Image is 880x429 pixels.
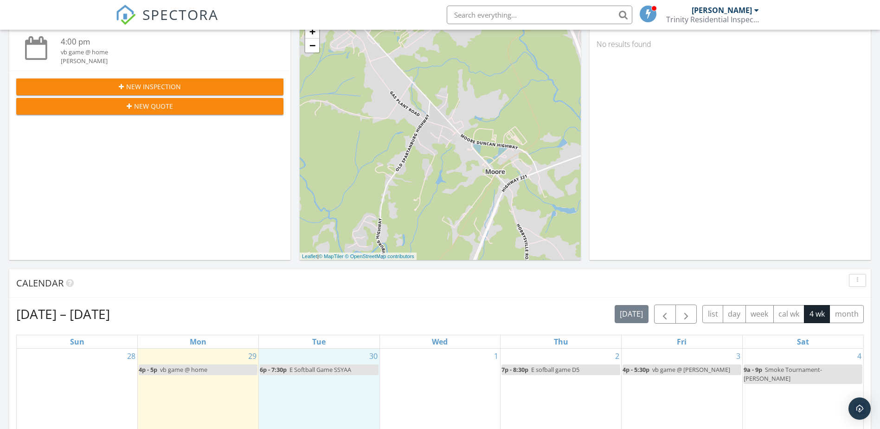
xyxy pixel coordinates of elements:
a: Go to October 2, 2025 [613,349,621,364]
span: vb game @ home [160,365,207,374]
a: © MapTiler [319,253,344,259]
span: 4p - 5:30p [623,365,649,374]
button: cal wk [773,305,805,323]
button: Next [675,305,697,324]
button: New Quote [16,98,283,115]
span: SPECTORA [142,5,218,24]
div: | [300,253,417,260]
a: SPECTORA [116,13,218,32]
a: Zoom out [305,39,319,52]
span: 7p - 8:30p [501,365,528,374]
span: Smoke Tournament- [PERSON_NAME] [744,365,822,383]
a: Go to September 28, 2025 [125,349,137,364]
a: Sunday [68,335,86,348]
button: New Inspection [16,78,283,95]
a: Monday [188,335,208,348]
a: Go to October 4, 2025 [855,349,863,364]
span: E sofball game D5 [531,365,579,374]
div: Open Intercom Messenger [848,397,871,420]
button: day [723,305,746,323]
div: [PERSON_NAME] [692,6,752,15]
a: © OpenStreetMap contributors [345,253,414,259]
span: New Inspection [126,82,181,91]
input: Search everything... [447,6,632,24]
button: week [745,305,774,323]
div: No results found [590,32,871,57]
a: Go to September 30, 2025 [367,349,379,364]
a: Saturday [795,335,811,348]
a: Go to October 1, 2025 [492,349,500,364]
span: New Quote [134,101,173,111]
h2: [DATE] – [DATE] [16,305,110,323]
span: 4p - 5p [139,365,157,374]
a: Zoom in [305,25,319,39]
button: Previous [654,305,676,324]
a: Thursday [552,335,570,348]
a: Leaflet [302,253,317,259]
span: 6p - 7:30p [260,365,287,374]
a: Friday [675,335,688,348]
a: Go to October 3, 2025 [734,349,742,364]
button: list [702,305,723,323]
button: 4 wk [804,305,830,323]
span: E Softball Game SSYAA [289,365,351,374]
div: Trinity Residential Inspectors [666,15,759,24]
div: 4:00 pm [61,36,261,48]
button: month [829,305,864,323]
div: vb game @ home [61,48,261,57]
a: Wednesday [430,335,450,348]
button: [DATE] [615,305,649,323]
a: Go to September 29, 2025 [246,349,258,364]
span: 9a - 9p [744,365,762,374]
span: Calendar [16,277,64,289]
div: [PERSON_NAME] [61,57,261,65]
a: Tuesday [310,335,328,348]
img: The Best Home Inspection Software - Spectora [116,5,136,25]
span: vb game @ [PERSON_NAME] [652,365,730,374]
